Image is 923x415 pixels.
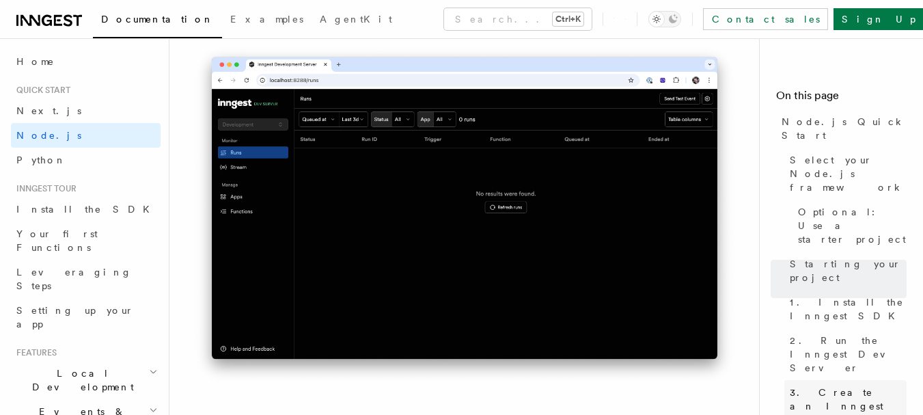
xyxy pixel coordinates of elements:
kbd: Ctrl+K [553,12,583,26]
span: 1. Install the Inngest SDK [790,295,907,323]
span: Starting your project [790,257,907,284]
a: Python [11,148,161,172]
a: Node.js Quick Start [776,109,907,148]
a: Node.js [11,123,161,148]
span: Examples [230,14,303,25]
a: Your first Functions [11,222,161,260]
span: Your first Functions [16,228,98,253]
span: Node.js Quick Start [782,115,907,142]
a: Optional: Use a starter project [793,200,907,252]
a: AgentKit [312,4,400,37]
a: 1. Install the Inngest SDK [784,290,907,328]
span: 2. Run the Inngest Dev Server [790,334,907,375]
span: Select your Node.js framework [790,153,907,194]
span: Quick start [11,85,70,96]
span: Leveraging Steps [16,267,132,291]
a: Documentation [93,4,222,38]
h4: On this page [776,88,907,109]
a: Leveraging Steps [11,260,161,298]
a: Home [11,49,161,74]
span: Python [16,155,66,165]
span: Local Development [11,366,149,394]
a: Setting up your app [11,298,161,336]
a: Contact sales [703,8,828,30]
span: Install the SDK [16,204,158,215]
span: Optional: Use a starter project [798,205,907,246]
button: Local Development [11,361,161,399]
a: Next.js [11,98,161,123]
span: Home [16,55,55,68]
a: Install the SDK [11,197,161,222]
span: Documentation [101,14,214,25]
span: Inngest tour [11,183,77,194]
a: Examples [222,4,312,37]
span: Node.js [16,130,81,141]
span: Setting up your app [16,305,134,330]
img: Inngest Dev Server's 'Runs' tab with no data [191,43,738,387]
button: Search...Ctrl+K [444,8,592,30]
span: AgentKit [320,14,392,25]
span: Features [11,347,57,358]
a: 2. Run the Inngest Dev Server [784,328,907,380]
a: Starting your project [784,252,907,290]
button: Toggle dark mode [648,11,681,27]
span: Next.js [16,105,81,116]
a: Select your Node.js framework [784,148,907,200]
